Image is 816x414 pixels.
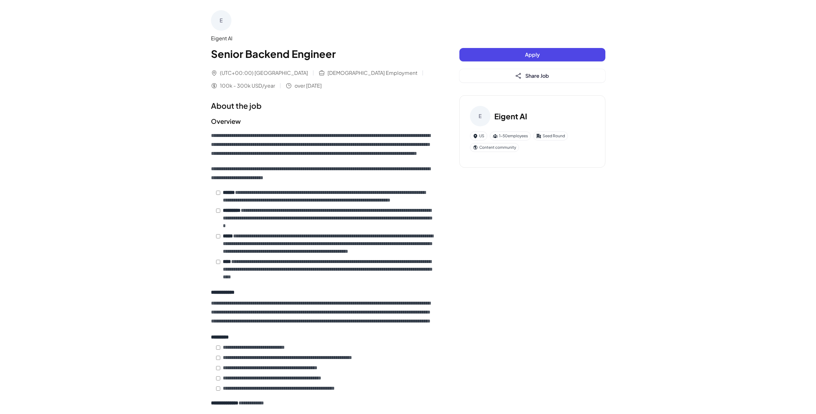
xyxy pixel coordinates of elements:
[220,69,308,77] span: (UTC+00:00) [GEOGRAPHIC_DATA]
[211,35,434,42] div: Eigent AI
[459,69,605,83] button: Share Job
[470,106,490,126] div: E
[470,143,519,152] div: Content community
[211,116,434,126] h2: Overview
[220,82,275,90] span: 100k - 300k USD/year
[295,82,322,90] span: over [DATE]
[211,100,434,111] h1: About the job
[525,72,549,79] span: Share Job
[211,10,231,31] div: E
[490,131,531,140] div: 1-50 employees
[533,131,568,140] div: Seed Round
[494,110,527,122] h3: Eigent AI
[525,51,540,58] span: Apply
[211,46,434,61] h1: Senior Backend Engineer
[327,69,417,77] span: [DEMOGRAPHIC_DATA] Employment
[459,48,605,61] button: Apply
[470,131,487,140] div: US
